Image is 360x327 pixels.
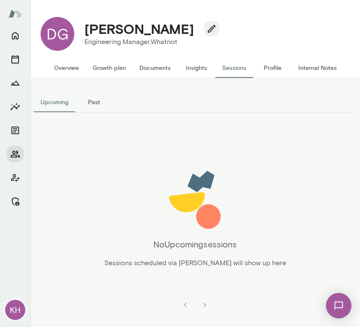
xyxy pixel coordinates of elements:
[7,146,24,163] button: Members
[292,58,344,78] button: Internal Notes
[7,75,24,91] button: Growth Plan
[133,58,177,78] button: Documents
[153,238,237,251] h6: No Upcoming sessions
[7,169,24,186] button: Client app
[34,92,75,112] button: Upcoming
[215,58,254,78] button: Sessions
[7,122,24,139] button: Documents
[34,290,357,313] div: pagination
[7,27,24,44] button: Home
[8,6,22,22] img: Mento
[7,51,24,68] button: Sessions
[47,58,86,78] button: Overview
[41,17,74,51] div: DG
[254,58,292,78] button: Profile
[5,300,25,320] div: KH
[7,98,24,115] button: Insights
[85,37,213,47] p: Engineering Manager, Whatnot
[176,297,215,313] nav: pagination navigation
[86,58,133,78] button: Growth plan
[104,258,286,268] p: Sessions scheduled via [PERSON_NAME] will show up here
[75,92,113,112] button: Past
[7,193,24,210] button: Manage
[34,92,357,112] div: basic tabs example
[85,21,194,37] h4: [PERSON_NAME]
[177,58,215,78] button: Insights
